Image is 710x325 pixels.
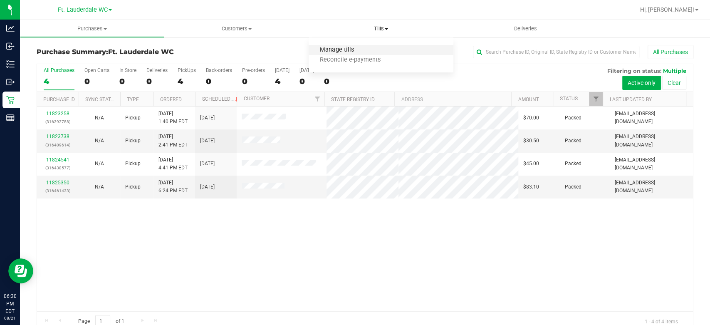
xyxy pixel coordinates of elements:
[607,67,661,74] span: Filtering on status:
[206,67,232,73] div: Back-orders
[158,110,188,126] span: [DATE] 1:40 PM EDT
[46,134,69,139] a: 11823738
[640,6,694,13] span: Hi, [PERSON_NAME]!
[178,67,196,73] div: PickUps
[95,184,104,190] span: Not Applicable
[95,137,104,145] button: N/A
[6,60,15,68] inline-svg: Inventory
[473,46,639,58] input: Search Purchase ID, Original ID, State Registry ID or Customer Name...
[275,77,289,86] div: 4
[20,25,164,32] span: Purchases
[615,133,688,149] span: [EMAIL_ADDRESS][DOMAIN_NAME]
[58,6,108,13] span: Ft. Lauderdale WC
[42,141,74,149] p: (316409614)
[523,183,539,191] span: $83.10
[146,67,168,73] div: Deliveries
[4,293,16,315] p: 06:30 PM EDT
[615,179,688,195] span: [EMAIL_ADDRESS][DOMAIN_NAME]
[125,137,141,145] span: Pickup
[42,187,74,195] p: (316461433)
[95,160,104,168] button: N/A
[95,138,104,144] span: Not Applicable
[565,137,581,145] span: Packed
[206,77,232,86] div: 0
[523,160,539,168] span: $45.00
[200,114,215,122] span: [DATE]
[44,77,74,86] div: 4
[119,77,136,86] div: 0
[309,20,453,37] a: Tills Manage tills Reconcile e-payments
[622,76,661,90] button: Active only
[394,92,511,107] th: Address
[559,96,577,102] a: Status
[160,97,182,102] a: Ordered
[565,160,581,168] span: Packed
[84,67,109,73] div: Open Carts
[37,48,255,56] h3: Purchase Summary:
[200,137,215,145] span: [DATE]
[125,160,141,168] span: Pickup
[119,67,136,73] div: In Store
[663,67,686,74] span: Multiple
[242,67,265,73] div: Pre-orders
[200,160,215,168] span: [DATE]
[6,96,15,104] inline-svg: Retail
[609,97,651,102] a: Last Updated By
[242,77,265,86] div: 0
[158,156,188,172] span: [DATE] 4:41 PM EDT
[4,315,16,321] p: 08/21
[43,97,75,102] a: Purchase ID
[85,97,117,102] a: Sync Status
[6,114,15,122] inline-svg: Reports
[95,183,104,191] button: N/A
[8,258,33,283] iframe: Resource center
[331,97,375,102] a: State Registry ID
[523,137,539,145] span: $30.50
[158,133,188,149] span: [DATE] 2:41 PM EDT
[589,92,603,106] a: Filter
[299,67,314,73] div: [DATE]
[662,76,686,90] button: Clear
[44,67,74,73] div: All Purchases
[127,97,139,102] a: Type
[615,110,688,126] span: [EMAIL_ADDRESS][DOMAIN_NAME]
[165,25,308,32] span: Customers
[503,25,548,32] span: Deliveries
[95,161,104,166] span: Not Applicable
[299,77,314,86] div: 0
[565,183,581,191] span: Packed
[615,156,688,172] span: [EMAIL_ADDRESS][DOMAIN_NAME]
[6,42,15,50] inline-svg: Inbound
[6,78,15,86] inline-svg: Outbound
[648,45,693,59] button: All Purchases
[6,24,15,32] inline-svg: Analytics
[125,183,141,191] span: Pickup
[46,111,69,117] a: 11823258
[311,92,324,106] a: Filter
[178,77,196,86] div: 4
[125,114,141,122] span: Pickup
[95,115,104,121] span: Not Applicable
[84,77,109,86] div: 0
[453,20,598,37] a: Deliveries
[158,179,188,195] span: [DATE] 6:24 PM EDT
[46,180,69,186] a: 11825350
[95,114,104,122] button: N/A
[565,114,581,122] span: Packed
[42,118,74,126] p: (316392788)
[20,20,164,37] a: Purchases
[518,97,539,102] a: Amount
[46,157,69,163] a: 11824541
[309,47,365,54] span: Manage tills
[108,48,174,56] span: Ft. Lauderdale WC
[164,20,309,37] a: Customers
[42,164,74,172] p: (316438577)
[309,57,391,64] span: Reconcile e-payments
[200,183,215,191] span: [DATE]
[146,77,168,86] div: 0
[243,96,269,102] a: Customer
[275,67,289,73] div: [DATE]
[523,114,539,122] span: $70.00
[324,77,355,86] div: 0
[202,96,240,102] a: Scheduled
